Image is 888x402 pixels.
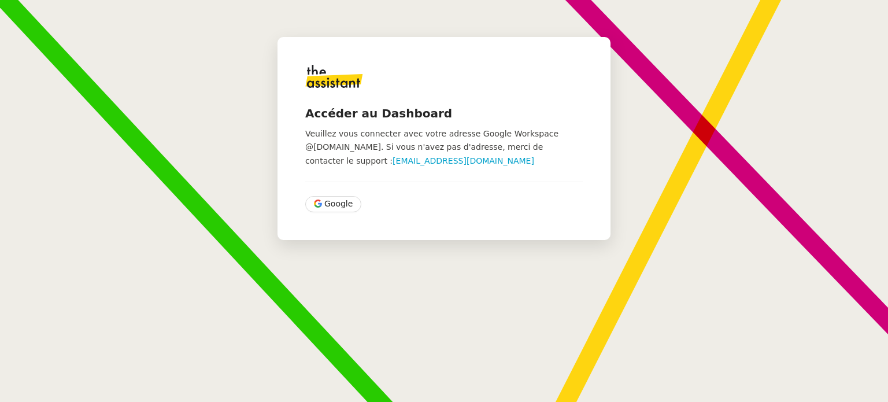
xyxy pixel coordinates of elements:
span: Google [324,197,353,211]
a: [EMAIL_ADDRESS][DOMAIN_NAME] [393,156,534,165]
img: logo [305,65,363,88]
span: Veuillez vous connecter avec votre adresse Google Workspace @[DOMAIN_NAME]. Si vous n'avez pas d'... [305,129,558,165]
h4: Accéder au Dashboard [305,105,583,121]
button: Google [305,196,361,212]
